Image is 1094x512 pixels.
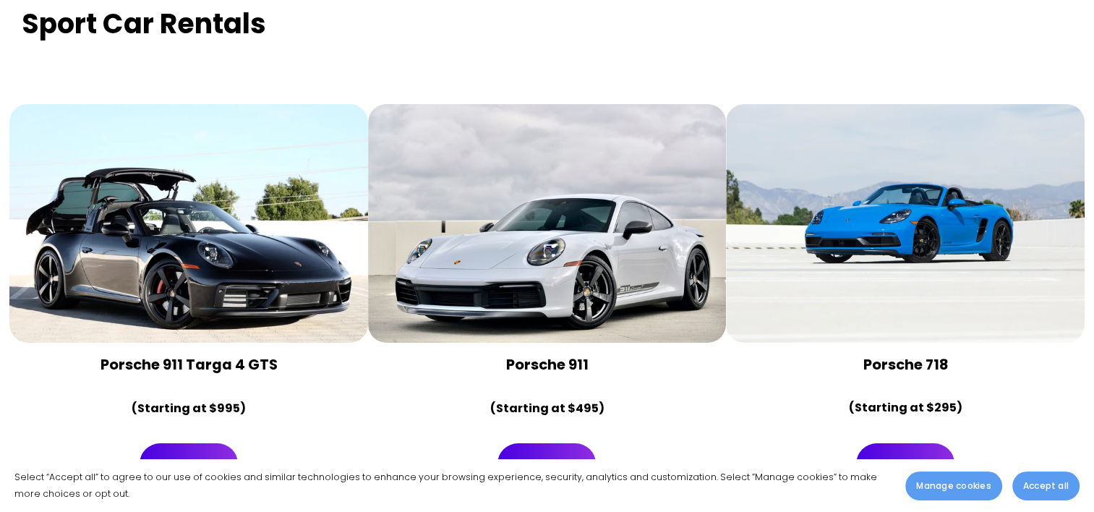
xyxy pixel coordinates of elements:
[132,400,246,417] strong: (Starting at $995)
[497,443,596,485] a: Book Now
[856,443,954,485] a: Book Now
[863,354,947,375] strong: Porsche 718
[505,354,588,375] strong: Porsche 911
[1023,479,1069,492] span: Accept all
[916,479,991,492] span: Manage cookies
[14,469,891,502] p: Select “Accept all” to agree to our use of cookies and similar technologies to enhance your brows...
[490,400,604,417] strong: (Starting at $495)
[1012,472,1080,500] button: Accept all
[100,354,277,375] strong: Porsche 911 Targa 4 GTS
[22,4,266,43] strong: Sport Car Rentals
[905,472,1001,500] button: Manage cookies
[140,443,238,485] a: Book Now
[848,399,962,416] strong: (Starting at $295)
